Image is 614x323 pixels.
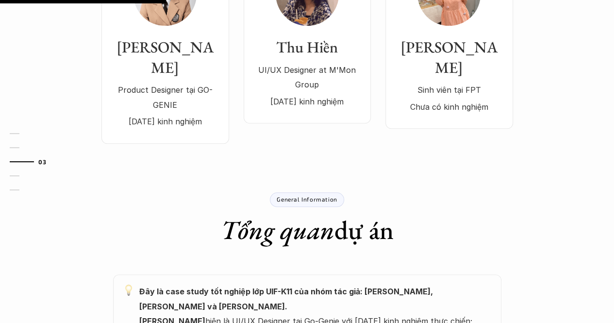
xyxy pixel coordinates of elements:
p: UI/UX Designer at M'Mon Group [253,63,361,92]
p: [DATE] kinh nghiệm [111,114,219,129]
p: [DATE] kinh nghiệm [253,94,361,109]
h1: dự án [221,214,394,246]
h3: [PERSON_NAME] [111,37,219,78]
h3: Thu Hiền [253,37,361,58]
strong: Đây là case study tốt nghiệp lớp UIF-K11 của nhóm tác giả: [PERSON_NAME], [PERSON_NAME] và [PERSO... [139,287,435,311]
p: Sinh viên tại FPT [395,83,503,97]
p: Chưa có kinh nghiệm [395,100,503,114]
p: Product Designer tại GO-GENIE [111,83,219,112]
strong: 03 [38,158,46,165]
a: 03 [10,156,56,168]
em: Tổng quan [221,213,334,247]
h3: [PERSON_NAME] [395,37,503,78]
p: General Information [277,196,337,203]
